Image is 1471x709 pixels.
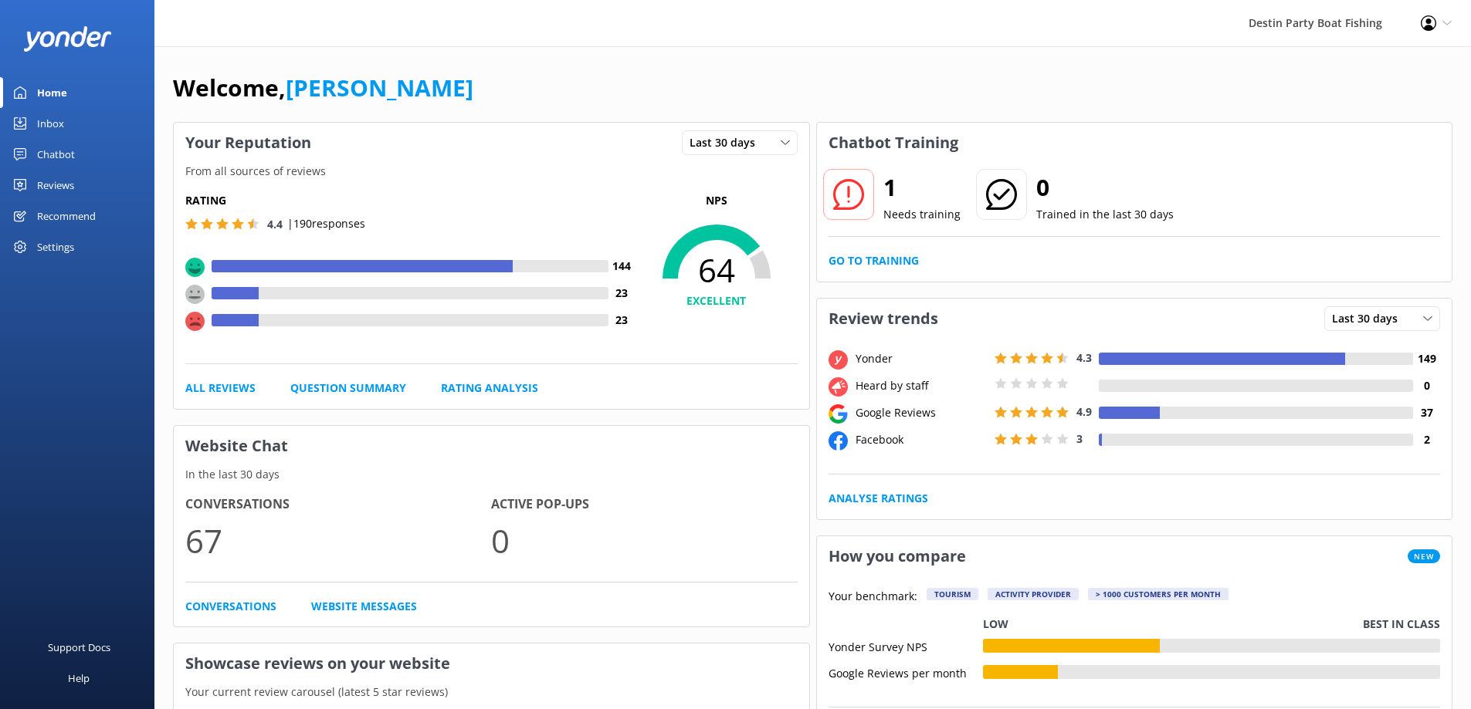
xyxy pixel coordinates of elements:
h3: Showcase reviews on your website [174,643,809,684]
a: Go to Training [829,252,919,269]
p: 0 [491,515,797,566]
p: 67 [185,515,491,566]
h4: 144 [608,258,636,275]
a: Question Summary [290,380,406,397]
p: Best in class [1363,616,1440,633]
p: In the last 30 days [174,466,809,483]
p: Trained in the last 30 days [1036,206,1174,223]
p: NPS [636,192,798,209]
span: New [1408,549,1440,563]
h4: 2 [1413,431,1440,448]
div: Activity Provider [988,588,1079,600]
h4: Active Pop-ups [491,495,797,515]
h4: 23 [608,285,636,302]
p: Your benchmark: [829,588,917,606]
span: 64 [636,251,798,289]
a: [PERSON_NAME] [286,72,473,103]
p: | 190 responses [287,215,365,232]
div: Home [37,77,67,108]
div: Yonder Survey NPS [829,639,983,653]
a: Rating Analysis [441,380,538,397]
span: Last 30 days [690,134,764,151]
div: Support Docs [48,632,110,663]
div: Google Reviews [852,404,991,421]
div: Heard by staff [852,377,991,394]
span: 4.3 [1076,350,1092,365]
p: Your current review carousel (latest 5 star reviews) [174,684,809,701]
h3: Website Chat [174,426,809,466]
h4: Conversations [185,495,491,515]
div: Google Reviews per month [829,665,983,679]
span: Last 30 days [1332,310,1407,327]
a: Analyse Ratings [829,490,928,507]
h3: Review trends [817,299,950,339]
span: 3 [1076,431,1083,446]
p: From all sources of reviews [174,163,809,180]
h4: 0 [1413,377,1440,394]
p: Low [983,616,1008,633]
h3: Chatbot Training [817,123,970,163]
p: Needs training [883,206,961,223]
h5: Rating [185,192,636,209]
span: 4.4 [267,217,283,231]
div: Chatbot [37,139,75,170]
img: yonder-white-logo.png [23,26,112,52]
h4: EXCELLENT [636,292,798,309]
h2: 1 [883,169,961,206]
h3: Your Reputation [174,123,323,163]
h4: 37 [1413,404,1440,421]
a: All Reviews [185,380,256,397]
h4: 149 [1413,350,1440,367]
div: Tourism [927,588,978,600]
div: Help [68,663,90,694]
h1: Welcome, [173,69,473,106]
div: > 1000 customers per month [1088,588,1229,600]
a: Conversations [185,598,276,615]
h3: How you compare [817,536,978,576]
span: 4.9 [1076,404,1092,419]
a: Website Messages [311,598,417,615]
div: Settings [37,231,74,262]
h2: 0 [1036,169,1174,206]
h4: 23 [608,312,636,329]
div: Recommend [37,201,96,231]
div: Inbox [37,108,64,139]
div: Reviews [37,170,74,201]
div: Facebook [852,431,991,448]
div: Yonder [852,350,991,367]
